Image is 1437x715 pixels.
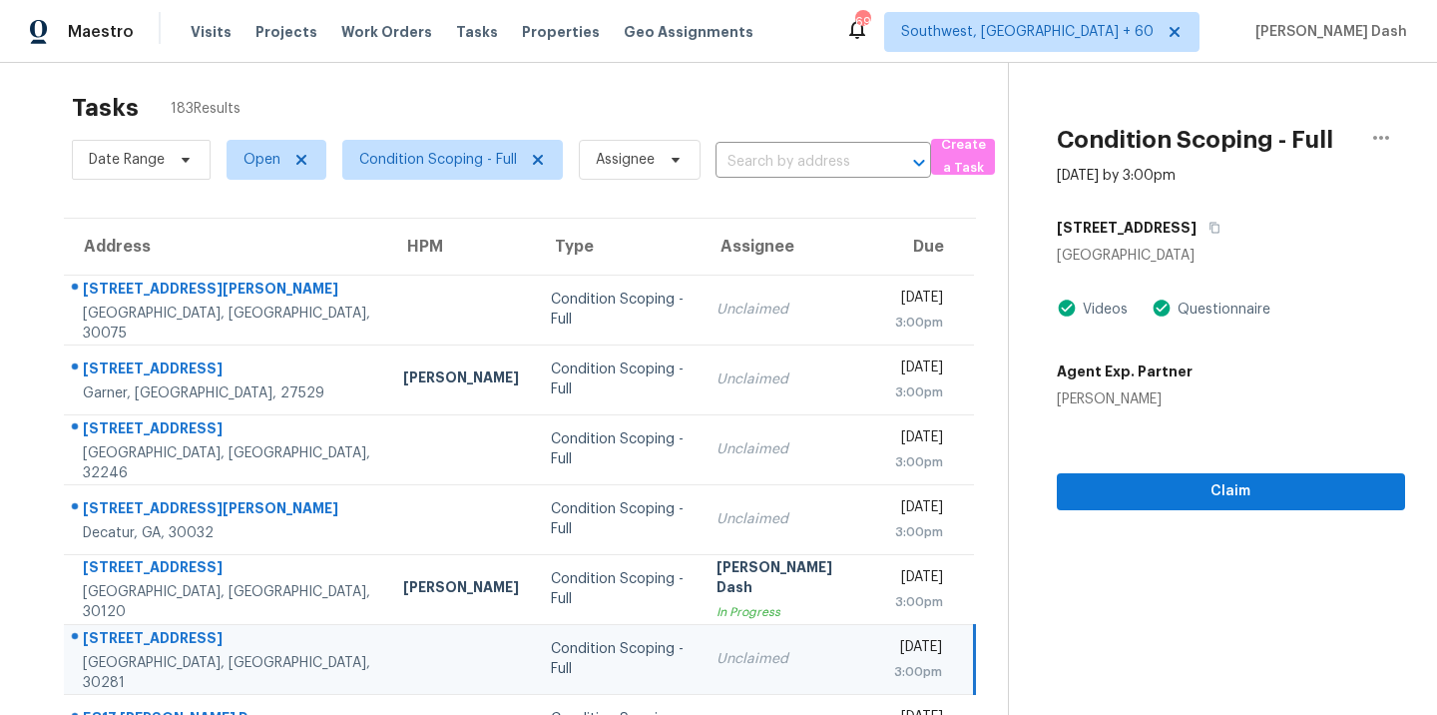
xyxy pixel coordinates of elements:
div: 3:00pm [894,382,944,402]
div: [PERSON_NAME] [403,577,519,602]
div: Decatur, GA, 30032 [83,523,371,543]
div: Unclaimed [717,649,861,669]
div: In Progress [717,602,861,622]
div: [STREET_ADDRESS] [83,358,371,383]
th: Type [535,219,702,275]
span: Properties [522,22,600,42]
div: Unclaimed [717,509,861,529]
div: Condition Scoping - Full [551,639,686,679]
span: Open [243,150,280,170]
span: Claim [1073,479,1389,504]
div: [DATE] [894,427,944,452]
div: Unclaimed [717,300,861,320]
div: Condition Scoping - Full [551,429,686,469]
button: Claim [1057,473,1405,510]
input: Search by address [716,147,875,178]
div: Questionnaire [1172,300,1270,320]
h5: Agent Exp. Partner [1057,361,1193,381]
div: 3:00pm [894,452,944,472]
span: Southwest, [GEOGRAPHIC_DATA] + 60 [901,22,1154,42]
div: [GEOGRAPHIC_DATA], [GEOGRAPHIC_DATA], 32246 [83,443,371,483]
span: Projects [255,22,317,42]
th: HPM [387,219,535,275]
h5: [STREET_ADDRESS] [1057,218,1197,238]
div: [STREET_ADDRESS] [83,628,371,653]
div: [DATE] [894,497,944,522]
div: 3:00pm [894,522,944,542]
div: Condition Scoping - Full [551,569,686,609]
span: Condition Scoping - Full [359,150,517,170]
div: [GEOGRAPHIC_DATA], [GEOGRAPHIC_DATA], 30120 [83,582,371,622]
div: 3:00pm [894,662,942,682]
div: [STREET_ADDRESS] [83,557,371,582]
div: [DATE] by 3:00pm [1057,166,1176,186]
div: Videos [1077,300,1128,320]
div: Unclaimed [717,369,861,389]
img: Artifact Present Icon [1152,298,1172,319]
th: Due [878,219,975,275]
div: [PERSON_NAME] [1057,389,1193,409]
h2: Condition Scoping - Full [1057,130,1333,150]
h2: Tasks [72,98,139,118]
div: Garner, [GEOGRAPHIC_DATA], 27529 [83,383,371,403]
div: [DATE] [894,637,942,662]
div: Unclaimed [717,439,861,459]
div: 690 [855,12,869,32]
button: Create a Task [931,139,995,175]
div: [GEOGRAPHIC_DATA], [GEOGRAPHIC_DATA], 30075 [83,304,371,344]
div: [GEOGRAPHIC_DATA] [1057,246,1405,266]
div: 3:00pm [894,592,944,612]
span: Visits [191,22,232,42]
div: [STREET_ADDRESS][PERSON_NAME] [83,279,371,304]
span: 183 Results [171,99,240,119]
div: 3:00pm [894,313,944,333]
div: [DATE] [894,357,944,382]
div: Condition Scoping - Full [551,359,686,399]
div: Condition Scoping - Full [551,290,686,330]
span: Geo Assignments [624,22,753,42]
div: [STREET_ADDRESS][PERSON_NAME] [83,498,371,523]
div: Condition Scoping - Full [551,499,686,539]
div: [GEOGRAPHIC_DATA], [GEOGRAPHIC_DATA], 30281 [83,653,371,693]
span: Assignee [596,150,655,170]
span: Date Range [89,150,165,170]
th: Assignee [701,219,877,275]
span: Work Orders [341,22,432,42]
div: [STREET_ADDRESS] [83,418,371,443]
span: Maestro [68,22,134,42]
div: [DATE] [894,288,944,313]
span: Create a Task [941,134,985,180]
span: Tasks [456,25,498,39]
th: Address [64,219,387,275]
div: [PERSON_NAME] Dash [717,557,861,602]
div: [PERSON_NAME] [403,367,519,392]
button: Open [905,149,933,177]
span: [PERSON_NAME] Dash [1247,22,1407,42]
img: Artifact Present Icon [1057,298,1077,319]
div: [DATE] [894,567,944,592]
